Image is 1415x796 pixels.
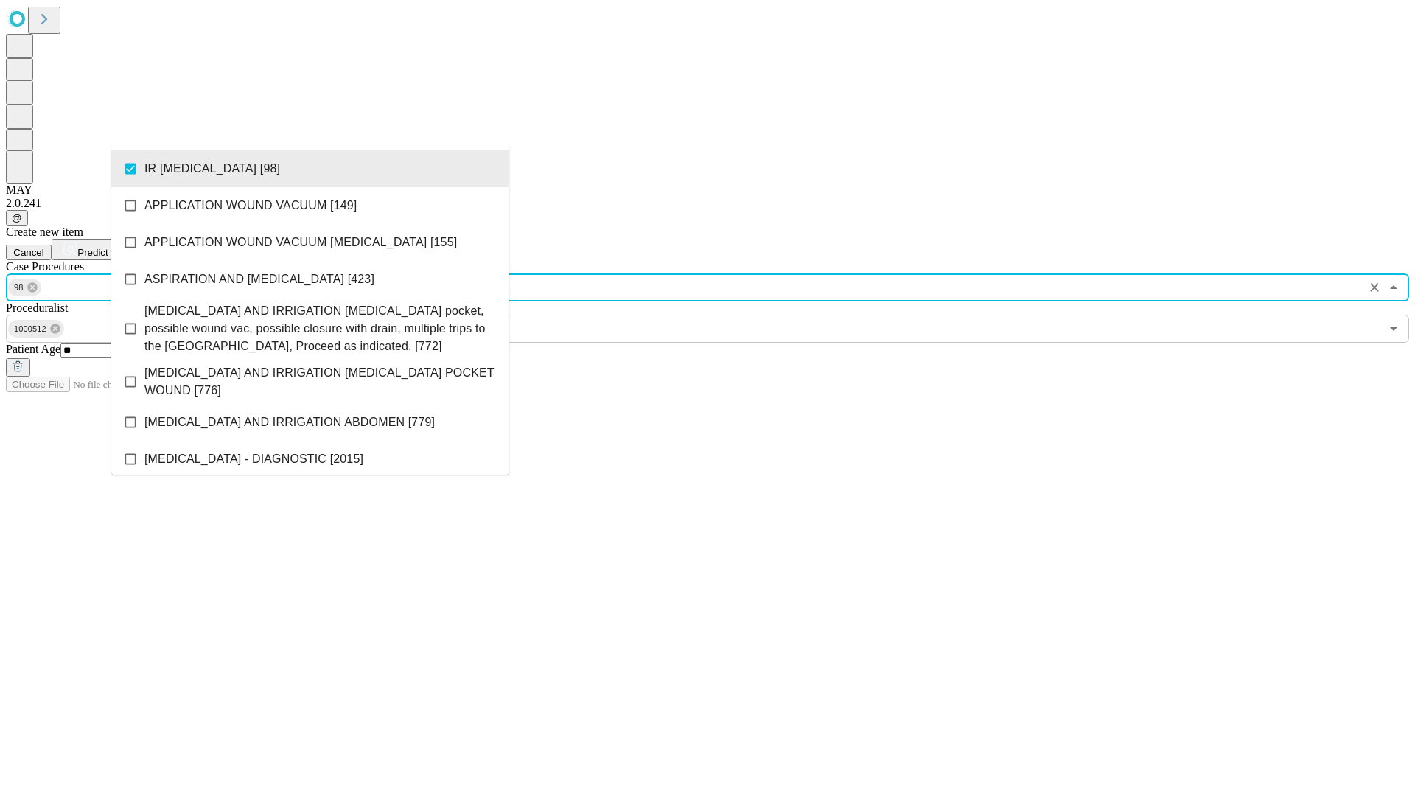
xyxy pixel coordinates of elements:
[144,413,435,431] span: [MEDICAL_DATA] AND IRRIGATION ABDOMEN [779]
[6,260,84,273] span: Scheduled Procedure
[6,226,83,238] span: Create new item
[12,212,22,223] span: @
[6,184,1409,197] div: MAY
[6,343,60,355] span: Patient Age
[13,247,44,258] span: Cancel
[8,279,41,296] div: 98
[144,160,280,178] span: IR [MEDICAL_DATA] [98]
[144,197,357,214] span: APPLICATION WOUND VACUUM [149]
[6,245,52,260] button: Cancel
[8,321,52,338] span: 1000512
[6,210,28,226] button: @
[144,270,374,288] span: ASPIRATION AND [MEDICAL_DATA] [423]
[52,239,119,260] button: Predict
[8,320,64,338] div: 1000512
[144,302,497,355] span: [MEDICAL_DATA] AND IRRIGATION [MEDICAL_DATA] pocket, possible wound vac, possible closure with dr...
[1383,318,1404,339] button: Open
[6,197,1409,210] div: 2.0.241
[144,364,497,399] span: [MEDICAL_DATA] AND IRRIGATION [MEDICAL_DATA] POCKET WOUND [776]
[1364,277,1385,298] button: Clear
[144,450,363,468] span: [MEDICAL_DATA] - DIAGNOSTIC [2015]
[1383,277,1404,298] button: Close
[8,279,29,296] span: 98
[77,247,108,258] span: Predict
[6,301,68,314] span: Proceduralist
[144,234,457,251] span: APPLICATION WOUND VACUUM [MEDICAL_DATA] [155]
